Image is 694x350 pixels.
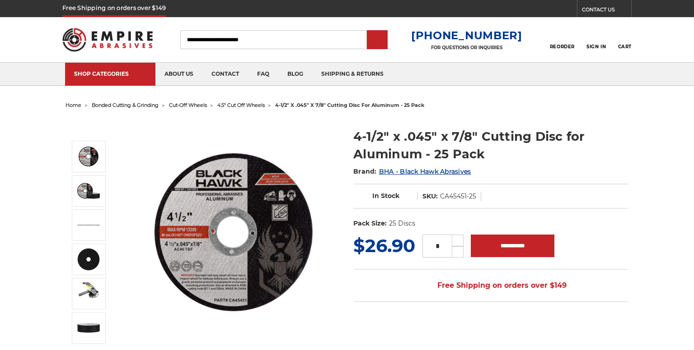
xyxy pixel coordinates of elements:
[416,276,567,295] span: Free Shipping on orders over $149
[411,45,522,51] p: FOR QUESTIONS OR INQUIRIES
[353,235,415,257] span: $26.90
[169,102,207,108] a: cut-off wheels
[550,44,575,50] span: Reorder
[411,29,522,42] a: [PHONE_NUMBER]
[217,102,265,108] a: 4.5" cut off wheels
[582,5,631,17] a: CONTACT US
[353,128,628,163] h1: 4-1/2" x .045" x 7/8" Cutting Disc for Aluminum - 25 Pack
[389,219,415,228] dd: 25 Discs
[77,317,100,339] img: 25 pack of BHA aluminum cut off wheels 4-1/2 inch
[550,30,575,49] a: Reorder
[65,63,155,86] a: SHOP CATEGORIES
[618,30,632,50] a: Cart
[92,102,159,108] a: bonded cutting & grinding
[77,145,100,168] img: 4.5" cutting disc for aluminum
[74,70,146,77] div: SHOP CATEGORIES
[618,44,632,50] span: Cart
[312,63,393,86] a: shipping & returns
[66,102,81,108] a: home
[278,63,312,86] a: blog
[422,192,438,201] dt: SKU:
[275,102,424,108] span: 4-1/2" x .045" x 7/8" cutting disc for aluminum - 25 pack
[372,192,399,200] span: In Stock
[368,31,386,49] input: Submit
[155,63,202,86] a: about us
[77,214,100,236] img: ultra thin 4.5 inch cutting wheel for aluminum
[77,180,100,202] img: 4-1/2 aluminum cut off wheel
[353,167,377,175] span: Brand:
[202,63,248,86] a: contact
[77,248,100,271] img: back of 4.5 inch cut off disc for aluminum
[62,22,153,57] img: Empire Abrasives
[143,142,324,322] img: 4.5" cutting disc for aluminum
[77,282,100,305] img: Black Hawk 4 1/2 inch cutting disc attached to a right-angle grinder, designed for smooth cuts in...
[440,192,476,201] dd: CA45451-25
[379,167,471,175] a: BHA - Black Hawk Abrasives
[586,44,606,50] span: Sign In
[353,219,387,228] dt: Pack Size:
[248,63,278,86] a: faq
